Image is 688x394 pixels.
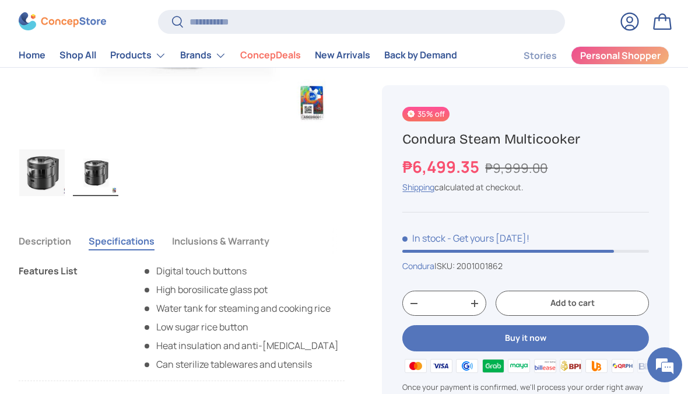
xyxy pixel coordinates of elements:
img: ConcepStore [19,13,106,31]
span: 2001001862 [457,260,503,271]
span: | [434,260,503,271]
summary: Brands [173,44,233,67]
img: ubp [584,357,609,375]
div: Minimize live chat window [191,6,219,34]
li: High borosilicate glass pot [142,283,339,297]
button: Add to cart [496,291,649,316]
button: Description [19,228,71,254]
p: - Get yours [DATE]! [447,232,529,245]
img: qrph [609,357,635,375]
button: Inclusions & Warranty [172,228,269,254]
li: Heat insulation and anti-[MEDICAL_DATA] [142,339,339,353]
img: master [402,357,428,375]
img: condura-steam-multicooker-full-side-view-with-icc-sticker-concepstore [19,149,65,196]
span: 35% off [402,107,449,121]
li: Digital touch buttons [142,264,339,278]
button: Buy it now [402,325,649,351]
strong: ₱6,499.35 [402,156,482,177]
summary: Products [103,44,173,67]
a: Shipping [402,182,434,193]
li: Low sugar rice button [142,320,339,334]
img: visa [429,357,454,375]
a: ConcepDeals [240,44,301,67]
img: gcash [454,357,480,375]
a: Shop All [59,44,96,67]
img: maya [506,357,532,375]
span: Personal Shopper [580,51,661,61]
img: billease [532,357,557,375]
div: calculated at checkout. [402,181,649,193]
img: Condura Steam Multicooker [73,149,118,196]
img: bdo [636,357,661,375]
li: Water tank for steaming and cooking rice [142,301,339,315]
a: Home [19,44,45,67]
em: Submit [171,308,212,323]
img: bpi [558,357,584,375]
div: Leave a message [61,65,196,81]
a: Back by Demand [384,44,457,67]
textarea: Type your message and click 'Submit' [6,267,222,308]
a: New Arrivals [315,44,370,67]
span: We are offline. Please leave us a message. [24,121,203,239]
img: grabpay [480,357,506,375]
span: SKU: [437,260,455,271]
nav: Secondary [496,44,669,67]
a: Personal Shopper [571,46,669,65]
a: Stories [524,44,557,67]
a: Condura [402,260,434,271]
li: Can sterilize tablewares and utensils [142,357,339,371]
button: Specifications [89,228,155,254]
div: Features List [19,264,112,371]
nav: Primary [19,44,457,67]
h1: Condura Steam Multicooker [402,130,649,148]
s: ₱9,999.00 [485,159,547,177]
span: In stock [402,232,445,245]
